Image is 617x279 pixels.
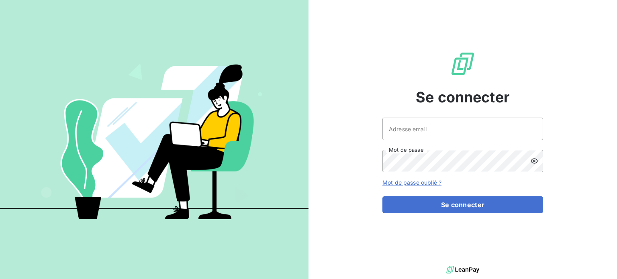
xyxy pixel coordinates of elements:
[382,118,543,140] input: placeholder
[446,264,479,276] img: logo
[416,86,510,108] span: Se connecter
[382,179,441,186] a: Mot de passe oublié ?
[450,51,476,77] img: Logo LeanPay
[382,196,543,213] button: Se connecter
